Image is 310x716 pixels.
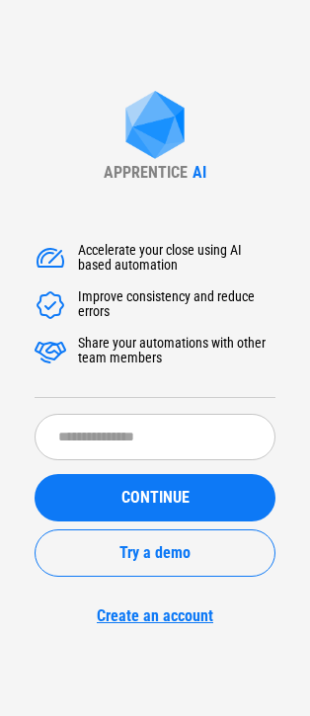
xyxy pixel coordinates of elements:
img: Accelerate [35,336,66,367]
div: Share your automations with other team members [78,336,275,367]
div: AI [193,163,206,182]
button: CONTINUE [35,474,275,521]
img: Apprentice AI [116,91,194,163]
span: CONTINUE [121,490,190,506]
div: APPRENTICE [104,163,188,182]
div: Accelerate your close using AI based automation [78,243,275,275]
button: Try a demo [35,529,275,577]
span: Try a demo [119,545,191,561]
img: Accelerate [35,289,66,321]
a: Create an account [35,606,275,625]
div: Improve consistency and reduce errors [78,289,275,321]
img: Accelerate [35,243,66,275]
